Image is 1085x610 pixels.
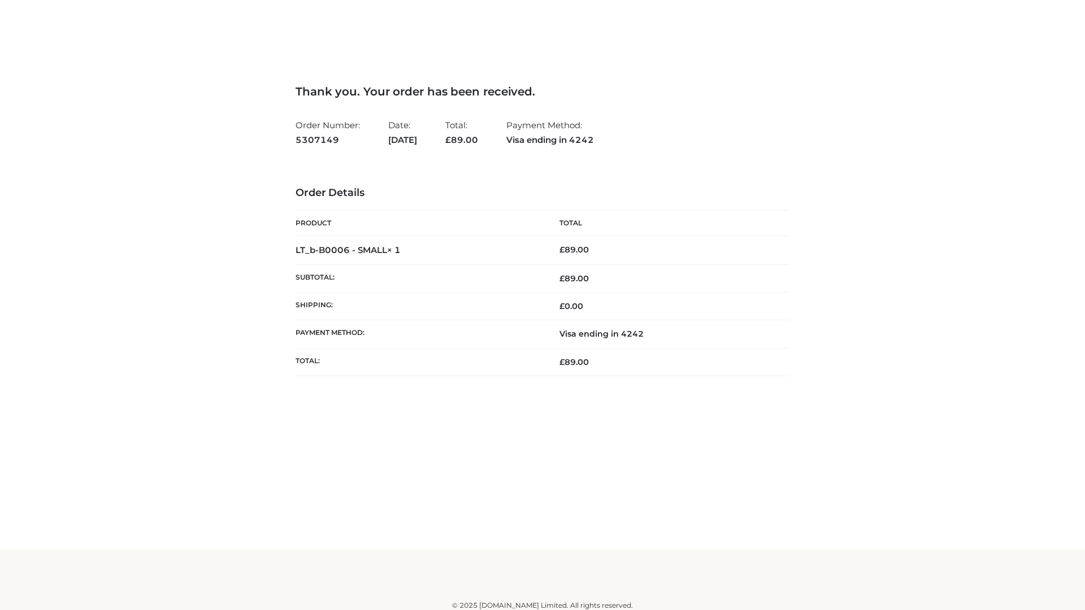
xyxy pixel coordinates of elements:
bdi: 0.00 [559,301,583,311]
span: 89.00 [559,357,589,367]
li: Payment Method: [506,115,594,150]
td: Visa ending in 4242 [542,320,789,348]
h3: Order Details [296,187,789,199]
strong: LT_b-B0006 - SMALL [296,245,401,255]
th: Shipping: [296,293,542,320]
span: £ [559,357,565,367]
li: Date: [388,115,417,150]
span: £ [445,134,451,145]
th: Payment method: [296,320,542,348]
strong: [DATE] [388,133,417,147]
th: Subtotal: [296,264,542,292]
span: £ [559,273,565,284]
strong: 5307149 [296,133,360,147]
h3: Thank you. Your order has been received. [296,85,789,98]
span: £ [559,245,565,255]
th: Total [542,211,789,236]
bdi: 89.00 [559,245,589,255]
li: Total: [445,115,478,150]
th: Total: [296,348,542,376]
strong: × 1 [387,245,401,255]
span: £ [559,301,565,311]
span: 89.00 [445,134,478,145]
strong: Visa ending in 4242 [506,133,594,147]
th: Product [296,211,542,236]
span: 89.00 [559,273,589,284]
li: Order Number: [296,115,360,150]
